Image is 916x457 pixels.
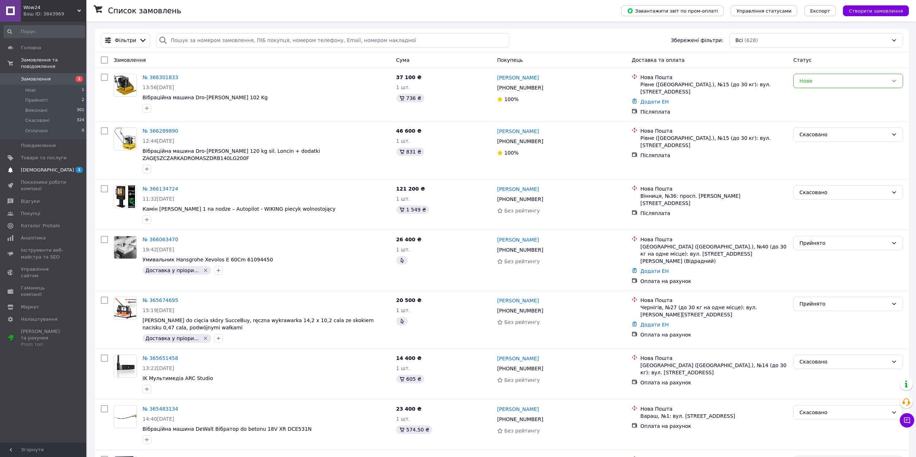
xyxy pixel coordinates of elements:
div: [PHONE_NUMBER] [496,194,545,204]
img: Фото товару [114,415,136,419]
div: 574.50 ₴ [396,425,432,434]
span: Статус [793,57,812,63]
a: Камін [PERSON_NAME] 1 na nodze – Autopilot - WIKING piecyk wolnostojący [143,206,335,212]
div: Нова Пошта [640,297,788,304]
div: Післяплата [640,152,788,159]
span: 1 [76,76,83,82]
span: Створити замовлення [849,8,903,14]
img: Фото товару [114,128,136,150]
span: Без рейтингу [504,428,540,434]
svg: Видалити мітку [203,268,208,273]
img: Фото товару [114,298,136,318]
span: Управління сайтом [21,266,67,279]
span: Без рейтингу [504,319,540,325]
span: Фільтри [115,37,136,44]
span: 13:56[DATE] [143,84,174,90]
span: 14:40[DATE] [143,416,174,422]
a: [PERSON_NAME] [497,406,539,413]
a: Вібраційна машина Dro-[PERSON_NAME] 120 kg sil. Loncin + dodatki ZAGĘSZCZARKADROMASZDRB140LG200F [143,148,320,161]
span: [PERSON_NAME] do cięcia skóry SucceBuy, ręczna wykrawarka 14,2 x 10,2 cala ze skokiem nacisku 0,4... [143,317,374,330]
a: Фото товару [114,74,137,97]
a: № 365674695 [143,297,178,303]
button: Завантажити звіт по пром-оплаті [621,5,723,16]
div: Нова Пошта [640,185,788,192]
a: IK Мультимедіа ARC Studio [143,375,213,381]
span: Прийняті [25,97,48,104]
span: 301 [77,107,84,114]
a: Фото товару [114,355,137,378]
input: Пошук за номером замовлення, ПІБ покупця, номером телефону, Email, номером накладної [156,33,509,47]
span: 12:44[DATE] [143,138,174,144]
img: Фото товару [114,76,136,95]
span: Оплачені [25,128,48,134]
span: 15:19[DATE] [143,307,174,313]
span: 1 шт. [396,247,410,252]
a: Фото товару [114,405,137,428]
span: Cума [396,57,410,63]
a: [PERSON_NAME] [497,297,539,304]
span: 37 100 ₴ [396,74,422,80]
span: Покупець [497,57,523,63]
span: (628) [744,37,758,43]
div: [PHONE_NUMBER] [496,245,545,255]
span: 1 шт. [396,365,410,371]
a: Додати ЕН [640,322,669,328]
span: 324 [77,117,84,124]
span: Без рейтингу [504,208,540,214]
span: Маркет [21,304,39,310]
div: Нова Пошта [640,355,788,362]
span: 26 400 ₴ [396,237,422,242]
input: Пошук [4,25,85,38]
a: № 366063470 [143,237,178,242]
span: 100% [504,150,519,156]
span: Умивальник Hansgrohe Xevolos E 60Cm 61094450 [143,257,273,262]
span: Виконані [25,107,48,114]
div: [PHONE_NUMBER] [496,306,545,316]
a: Вібраційна машина Dro-[PERSON_NAME] 102 Kg [143,95,268,100]
div: Скасовано [799,188,888,196]
div: Скасовано [799,408,888,416]
a: Створити замовлення [836,8,909,13]
span: 1 [82,87,84,93]
a: № 365483134 [143,406,178,412]
h1: Список замовлень [108,6,181,15]
span: Каталог ProSale [21,223,60,229]
span: 20 500 ₴ [396,297,422,303]
div: Нове [799,77,888,85]
span: Доставка та оплата [632,57,685,63]
span: 1 шт. [396,84,410,90]
img: Фото товару [116,186,135,208]
a: № 366289890 [143,128,178,134]
span: 14 400 ₴ [396,355,422,361]
div: [PHONE_NUMBER] [496,136,545,146]
div: Нова Пошта [640,236,788,243]
div: Вараш, №1: вул. [STREET_ADDRESS] [640,412,788,420]
span: Експорт [810,8,830,14]
span: Нові [25,87,36,93]
span: [PERSON_NAME] та рахунки [21,328,67,348]
span: Товари та послуги [21,155,67,161]
span: 121 200 ₴ [396,186,425,192]
button: Експорт [804,5,836,16]
span: 1 шт. [396,307,410,313]
button: Чат з покупцем [900,413,914,428]
span: 0 [82,128,84,134]
span: Показники роботи компанії [21,179,67,192]
div: Нова Пошта [640,74,788,81]
a: [PERSON_NAME] [497,186,539,193]
span: Управління статусами [736,8,791,14]
div: Оплата на рахунок [640,422,788,430]
span: 11:32[DATE] [143,196,174,202]
span: Доставка у пріори... [145,335,199,341]
span: 19:42[DATE] [143,247,174,252]
div: Скасовано [799,131,888,138]
img: Фото товару [115,355,136,377]
div: [GEOGRAPHIC_DATA] ([GEOGRAPHIC_DATA].), №40 (до 30 кг на одне місце): вул. [STREET_ADDRESS][PERSO... [640,243,788,265]
div: Оплата на рахунок [640,379,788,386]
div: 736 ₴ [396,94,424,102]
a: № 366301833 [143,74,178,80]
span: Налаштування [21,316,58,323]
